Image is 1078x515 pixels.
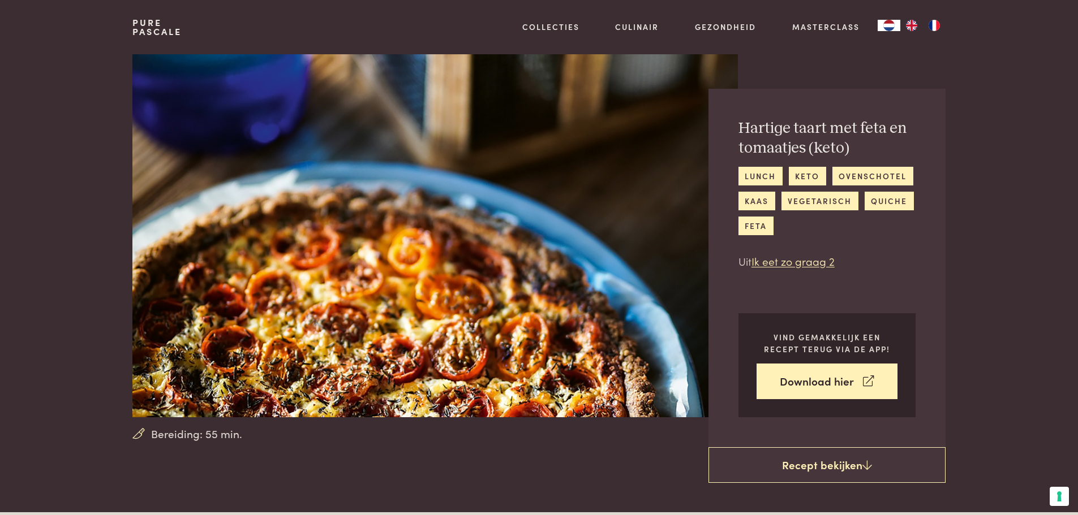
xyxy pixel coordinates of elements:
[751,253,835,269] a: Ik eet zo graag 2
[792,21,860,33] a: Masterclass
[738,253,916,270] p: Uit
[132,54,737,417] img: Hartige taart met feta en tomaatjes (keto)
[878,20,946,31] aside: Language selected: Nederlands
[781,192,858,210] a: vegetarisch
[865,192,914,210] a: quiche
[878,20,900,31] div: Language
[757,331,897,354] p: Vind gemakkelijk een recept terug via de app!
[832,167,913,185] a: ovenschotel
[878,20,900,31] a: NL
[522,21,579,33] a: Collecties
[708,447,946,483] a: Recept bekijken
[923,20,946,31] a: FR
[900,20,946,31] ul: Language list
[738,217,774,235] a: feta
[738,167,783,185] a: lunch
[132,18,182,36] a: PurePascale
[738,119,916,158] h2: Hartige taart met feta en tomaatjes (keto)
[615,21,659,33] a: Culinair
[151,426,242,442] span: Bereiding: 55 min.
[757,363,897,399] a: Download hier
[738,192,775,210] a: kaas
[789,167,826,185] a: keto
[1050,487,1069,506] button: Uw voorkeuren voor toestemming voor trackingtechnologieën
[900,20,923,31] a: EN
[695,21,756,33] a: Gezondheid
